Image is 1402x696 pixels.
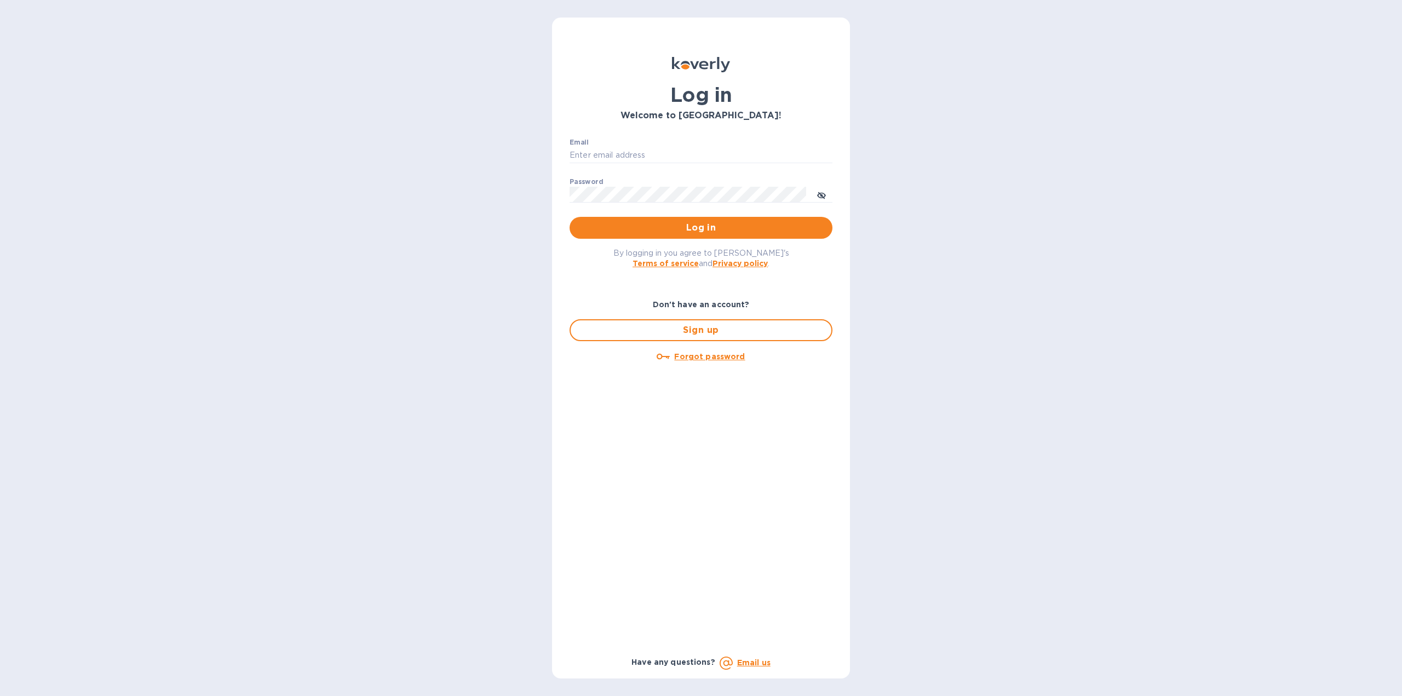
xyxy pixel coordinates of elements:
span: By logging in you agree to [PERSON_NAME]'s and . [613,249,789,268]
label: Password [570,179,603,185]
a: Terms of service [633,259,699,268]
label: Email [570,139,589,146]
b: Don't have an account? [653,300,750,309]
a: Email us [737,658,771,667]
h3: Welcome to [GEOGRAPHIC_DATA]! [570,111,832,121]
input: Enter email address [570,147,832,164]
button: toggle password visibility [811,183,832,205]
span: Sign up [579,324,823,337]
h1: Log in [570,83,832,106]
span: Log in [578,221,824,234]
u: Forgot password [674,352,745,361]
a: Privacy policy [713,259,768,268]
button: Sign up [570,319,832,341]
img: Koverly [672,57,730,72]
button: Log in [570,217,832,239]
b: Have any questions? [631,658,715,666]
